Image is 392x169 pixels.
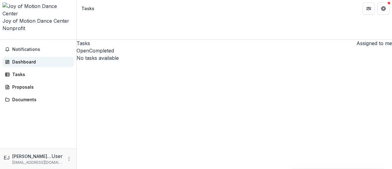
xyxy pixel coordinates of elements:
p: [EMAIL_ADDRESS][DOMAIN_NAME] [12,160,63,165]
button: Get Help [377,2,390,15]
div: Ebony Vines Jackson [4,154,10,161]
div: Tasks [81,5,94,12]
p: [PERSON_NAME] [PERSON_NAME] [12,153,51,159]
div: Joy of Motion Dance Center [2,17,74,25]
button: Open [77,47,89,54]
button: More [65,155,73,163]
h2: Tasks [77,40,90,47]
a: Documents [2,94,74,105]
div: Dashboard [12,59,69,65]
span: Notifications [12,47,71,52]
a: Dashboard [2,57,74,67]
nav: breadcrumb [79,4,97,13]
button: Notifications [2,44,74,54]
img: Joy of Motion Dance Center [2,2,74,17]
div: Tasks [12,71,69,78]
button: Assigned to me [354,40,392,47]
p: User [51,152,63,160]
a: Proposals [2,82,74,92]
span: Nonprofit [2,25,25,31]
button: Completed [89,47,114,54]
p: No tasks available [77,54,392,62]
a: Tasks [2,69,74,79]
div: Proposals [12,84,69,90]
button: Partners [363,2,375,15]
div: Documents [12,96,69,103]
